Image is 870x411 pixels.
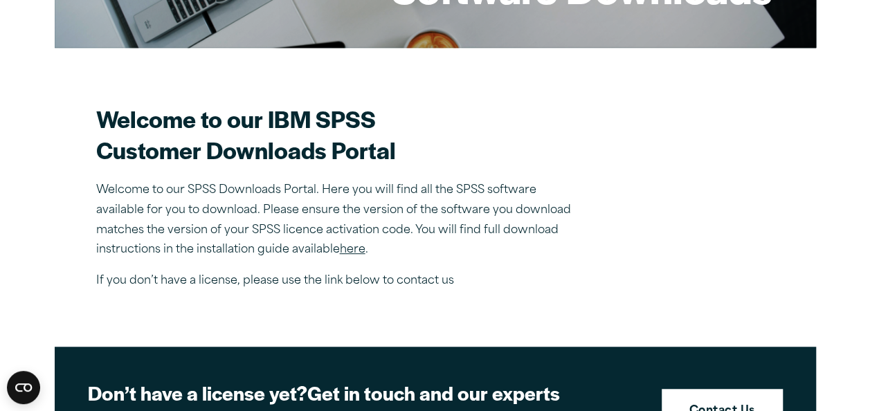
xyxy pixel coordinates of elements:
[7,371,40,404] button: Open CMP widget
[88,378,307,406] strong: Don’t have a license yet?
[340,244,365,255] a: here
[96,271,581,291] p: If you don’t have a license, please use the link below to contact us
[96,103,581,165] h2: Welcome to our IBM SPSS Customer Downloads Portal
[96,181,581,260] p: Welcome to our SPSS Downloads Portal. Here you will find all the SPSS software available for you ...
